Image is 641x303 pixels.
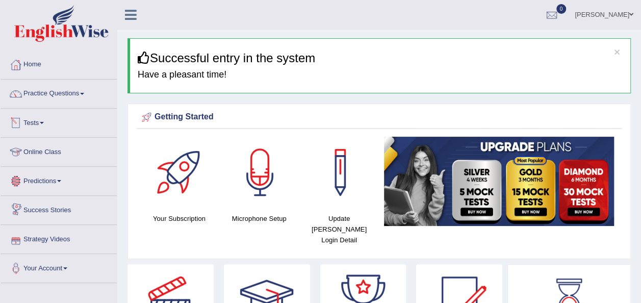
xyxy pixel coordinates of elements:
a: Strategy Videos [1,225,117,250]
span: 0 [556,4,567,14]
a: Success Stories [1,196,117,221]
div: Getting Started [139,110,619,125]
h4: Your Subscription [144,213,214,224]
h4: Update [PERSON_NAME] Login Detail [304,213,374,245]
img: small5.jpg [384,137,614,225]
a: Online Class [1,138,117,163]
h4: Have a pleasant time! [138,70,623,80]
a: Home [1,50,117,76]
a: Tests [1,109,117,134]
h3: Successful entry in the system [138,52,623,65]
a: Your Account [1,254,117,280]
a: Predictions [1,167,117,192]
button: × [614,46,620,57]
a: Practice Questions [1,80,117,105]
h4: Microphone Setup [224,213,294,224]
